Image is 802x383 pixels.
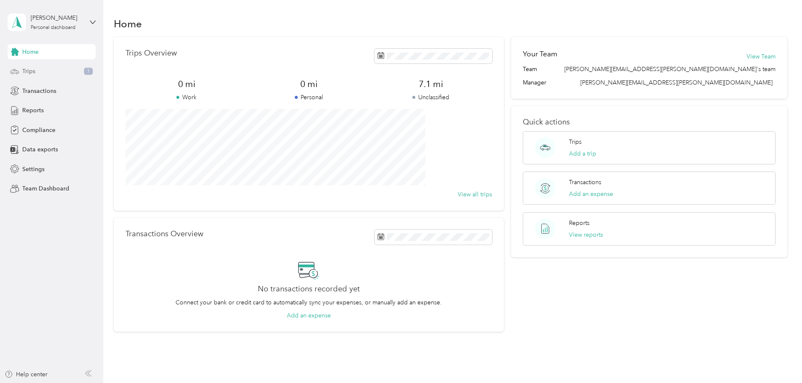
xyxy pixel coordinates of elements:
[126,230,203,238] p: Transactions Overview
[126,49,177,58] p: Trips Overview
[22,165,45,174] span: Settings
[755,336,802,383] iframe: Everlance-gr Chat Button Frame
[126,78,248,90] span: 0 mi
[22,48,39,56] span: Home
[523,49,557,59] h2: Your Team
[31,13,83,22] div: [PERSON_NAME]
[287,311,331,320] button: Add an expense
[22,184,69,193] span: Team Dashboard
[569,230,603,239] button: View reports
[5,370,47,379] button: Help center
[248,78,370,90] span: 0 mi
[22,67,35,76] span: Trips
[458,190,492,199] button: View all trips
[114,19,142,28] h1: Home
[22,106,44,115] span: Reports
[564,65,776,74] span: [PERSON_NAME][EMAIL_ADDRESS][PERSON_NAME][DOMAIN_NAME]'s team
[523,78,546,87] span: Manager
[22,145,58,154] span: Data exports
[248,93,370,102] p: Personal
[569,190,613,198] button: Add an expense
[22,126,55,135] span: Compliance
[22,87,56,95] span: Transactions
[569,178,601,187] p: Transactions
[569,219,590,227] p: Reports
[84,68,93,75] span: 1
[523,118,776,127] p: Quick actions
[569,137,582,146] p: Trips
[370,78,492,90] span: 7.1 mi
[258,285,360,293] h2: No transactions recorded yet
[747,52,776,61] button: View Team
[370,93,492,102] p: Unclassified
[31,25,76,30] div: Personal dashboard
[126,93,248,102] p: Work
[569,149,596,158] button: Add a trip
[523,65,537,74] span: Team
[176,298,442,307] p: Connect your bank or credit card to automatically sync your expenses, or manually add an expense.
[580,79,773,86] span: [PERSON_NAME][EMAIL_ADDRESS][PERSON_NAME][DOMAIN_NAME]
